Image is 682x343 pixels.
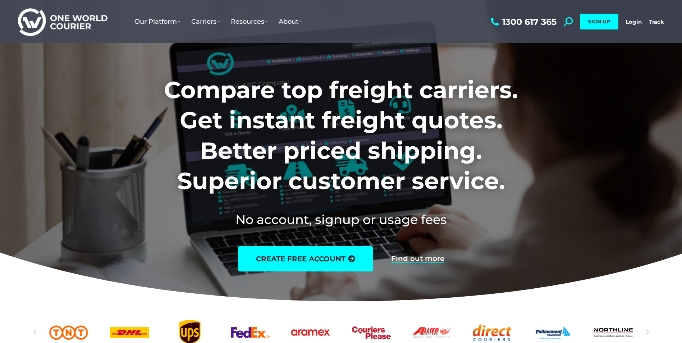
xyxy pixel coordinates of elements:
a: Find out more [391,255,444,263]
a: 1300 617 365 [489,17,557,26]
a: create free account [238,246,373,271]
span: Resources [231,18,268,26]
h1: Compare top freight carriers. Get instant freight quotes. Better priced shipping. Superior custom... [116,75,566,196]
span: Carriers [191,18,220,26]
a: Carriers [186,10,225,33]
span: About [279,18,302,26]
h2: No account, signup or usage fees [116,211,566,228]
a: Track [649,18,664,25]
img: One World Courier [18,7,107,36]
a: Resources [225,10,273,33]
a: About [273,10,307,33]
a: Our Platform [129,10,186,33]
a: SIGN UP [580,14,618,29]
span: SIGN UP [588,18,610,25]
span: Our Platform [134,18,180,26]
a: Login [626,18,642,25]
